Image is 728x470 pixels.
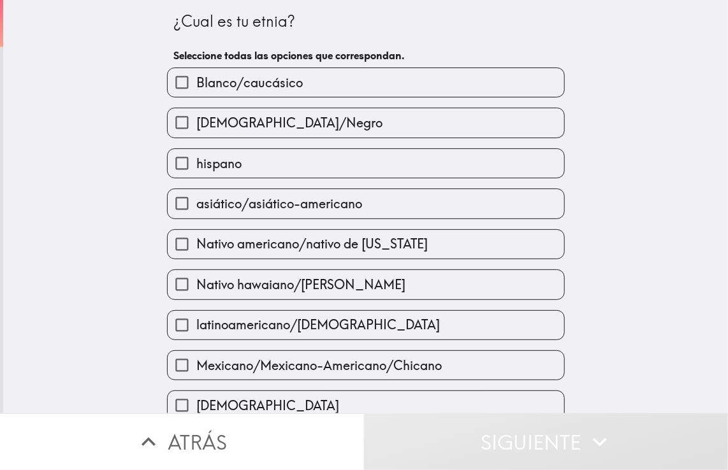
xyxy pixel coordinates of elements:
span: Nativo americano/nativo de [US_STATE] [196,235,428,253]
span: Mexicano/Mexicano-Americano/Chicano [196,357,442,374]
span: [DEMOGRAPHIC_DATA] [196,397,339,415]
button: hispano [168,149,564,178]
button: Blanco/caucásico [168,68,564,97]
button: asiático/asiático-americano [168,189,564,218]
h6: Seleccione todas las opciones que correspondan. [174,48,558,62]
button: Nativo hawaiano/[PERSON_NAME] [168,270,564,299]
button: Nativo americano/nativo de [US_STATE] [168,230,564,259]
button: Siguiente [364,413,728,470]
span: asiático/asiático-americano [196,195,362,213]
span: latinoamericano/[DEMOGRAPHIC_DATA] [196,316,440,334]
span: Nativo hawaiano/[PERSON_NAME] [196,276,405,294]
button: [DEMOGRAPHIC_DATA]/Negro [168,108,564,137]
div: ¿Cual es tu etnia? [174,11,558,32]
span: hispano [196,155,242,173]
button: [DEMOGRAPHIC_DATA] [168,391,564,420]
button: latinoamericano/[DEMOGRAPHIC_DATA] [168,311,564,339]
span: [DEMOGRAPHIC_DATA]/Negro [196,114,382,132]
button: Mexicano/Mexicano-Americano/Chicano [168,351,564,380]
span: Blanco/caucásico [196,74,303,92]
